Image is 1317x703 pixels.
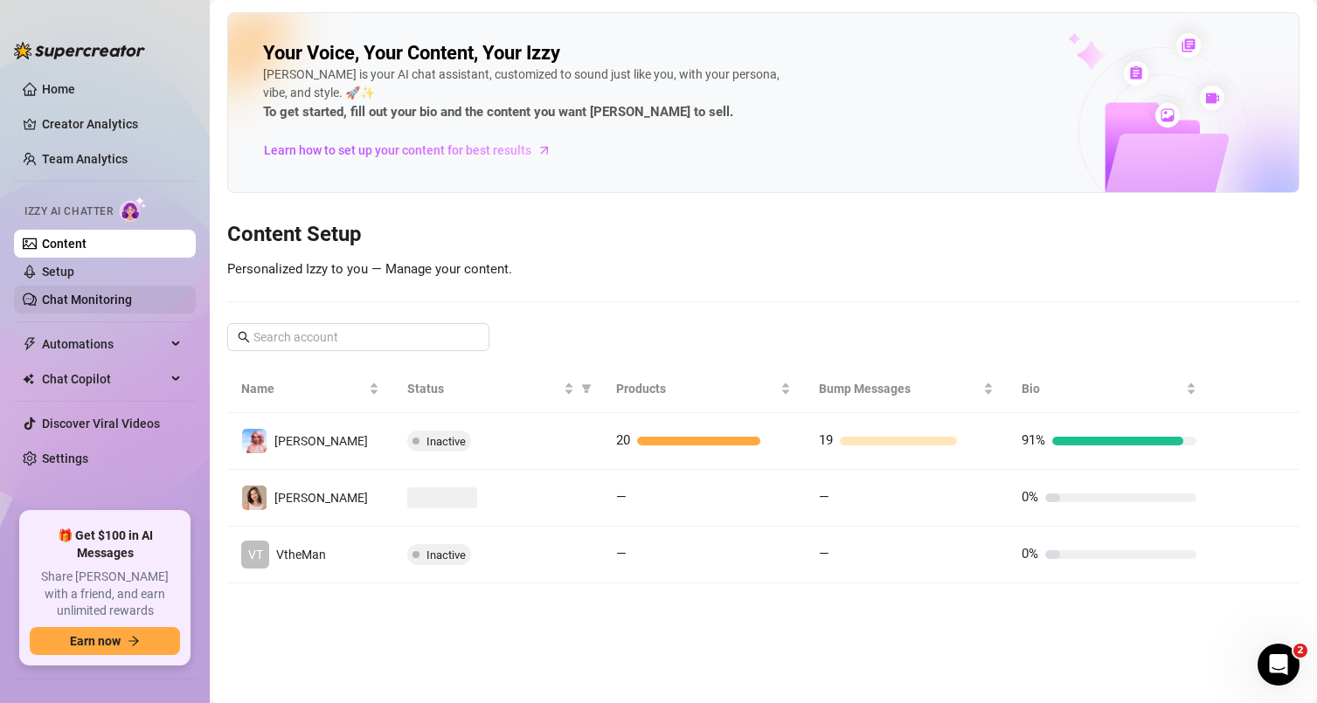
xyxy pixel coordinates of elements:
[1022,432,1045,448] span: 91%
[578,376,595,402] span: filter
[393,365,602,413] th: Status
[24,203,113,220] span: Izzy AI Chatter
[42,293,132,307] a: Chat Monitoring
[14,42,145,59] img: logo-BBDzfeDw.svg
[227,365,393,413] th: Name
[263,41,560,65] h2: Your Voice, Your Content, Your Izzy
[264,141,531,160] span: Learn how to set up your content for best results
[42,451,88,465] a: Settings
[819,432,833,448] span: 19
[616,379,777,398] span: Products
[227,221,1300,249] h3: Content Setup
[602,365,805,413] th: Products
[274,434,368,448] span: [PERSON_NAME]
[616,432,630,448] span: 20
[23,373,34,385] img: Chat Copilot
[819,546,829,562] span: —
[616,546,627,562] span: —
[42,330,166,358] span: Automations
[227,261,512,277] span: Personalized Izzy to you — Manage your content.
[248,545,263,564] span: VT
[426,435,466,448] span: Inactive
[1022,379,1182,398] span: Bio
[426,548,466,562] span: Inactive
[263,65,787,123] div: [PERSON_NAME] is your AI chat assistant, customized to sound just like you, with your persona, vi...
[1293,644,1307,658] span: 2
[276,548,326,562] span: VtheMan
[238,331,250,343] span: search
[274,491,368,505] span: [PERSON_NAME]
[242,429,267,453] img: Amanda
[819,489,829,505] span: —
[42,417,160,431] a: Discover Viral Videos
[1022,546,1038,562] span: 0%
[241,379,365,398] span: Name
[30,527,180,562] span: 🎁 Get $100 in AI Messages
[263,104,733,120] strong: To get started, fill out your bio and the content you want [PERSON_NAME] to sell.
[42,110,182,138] a: Creator Analytics
[23,337,37,351] span: thunderbolt
[263,136,565,164] a: Learn how to set up your content for best results
[30,627,180,655] button: Earn nowarrow-right
[581,383,592,394] span: filter
[42,82,75,96] a: Home
[819,379,980,398] span: Bump Messages
[407,379,560,398] span: Status
[70,634,121,648] span: Earn now
[536,141,553,159] span: arrow-right
[253,327,465,347] input: Search account
[42,237,87,251] a: Content
[805,365,1008,413] th: Bump Messages
[1028,14,1299,192] img: ai-chatter-content-library-cLFOSyPT.png
[42,365,166,393] span: Chat Copilot
[42,152,128,166] a: Team Analytics
[616,489,627,505] span: —
[42,265,74,279] a: Setup
[1258,644,1300,686] iframe: Intercom live chat
[120,196,147,222] img: AI Chatter
[1022,489,1038,505] span: 0%
[242,486,267,510] img: Hanna
[30,569,180,620] span: Share [PERSON_NAME] with a friend, and earn unlimited rewards
[128,635,140,647] span: arrow-right
[1008,365,1210,413] th: Bio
